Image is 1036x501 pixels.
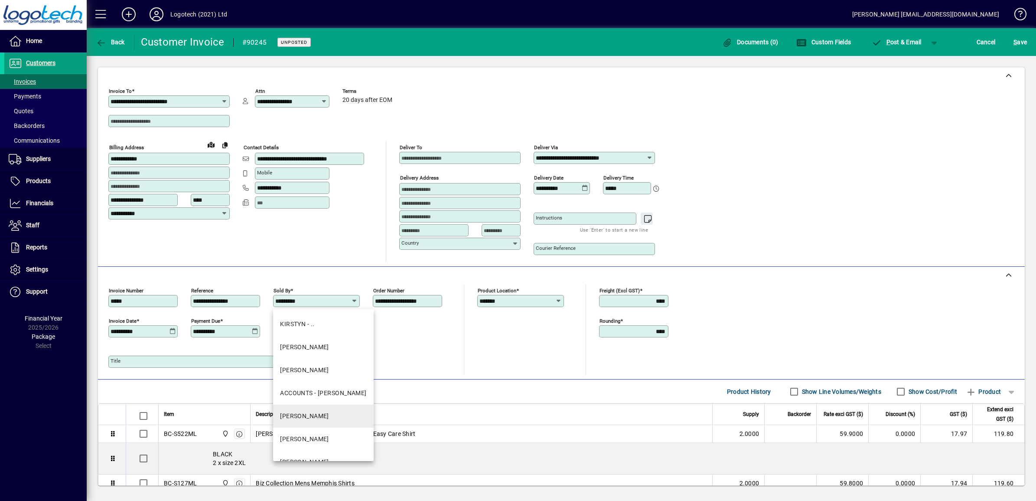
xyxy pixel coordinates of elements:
span: Central [220,478,230,488]
td: 119.80 [972,425,1024,443]
button: Save [1011,34,1029,50]
span: Biz Collection Mens Memphis Shirts [256,479,355,488]
button: Profile [143,7,170,22]
mat-label: Reference [191,288,213,294]
a: Suppliers [4,148,87,170]
mat-option: ACCOUNTS - Julia [273,382,374,405]
mat-label: Invoice number [109,288,143,294]
span: Description [256,409,282,419]
div: Customer Invoice [141,35,225,49]
a: View on map [204,138,218,151]
mat-option: ELIZABETH - Elizabeth [273,359,374,382]
span: Product [966,385,1001,399]
button: Custom Fields [794,34,853,50]
button: Back [94,34,127,50]
mat-label: Order number [373,288,404,294]
td: 17.97 [920,425,972,443]
span: Financials [26,200,53,206]
a: Invoices [4,74,87,89]
td: 119.60 [972,475,1024,492]
div: BC-S127ML [164,479,197,488]
div: [PERSON_NAME] [280,366,329,375]
a: Knowledge Base [1008,2,1025,30]
span: Settings [26,266,48,273]
button: Copy to Delivery address [218,138,232,152]
span: Products [26,177,51,184]
span: Item [164,409,174,419]
span: Rate excl GST ($) [824,409,863,419]
span: Invoices [9,78,36,85]
span: Payments [9,93,41,100]
a: Home [4,30,87,52]
div: BLACK 2 x size 2XL [159,443,1024,474]
span: Support [26,288,48,295]
span: Suppliers [26,155,51,162]
mat-label: Instructions [536,215,562,221]
span: Unposted [281,39,307,45]
label: Show Cost/Profit [907,387,957,396]
div: [PERSON_NAME] [280,435,329,444]
mat-label: Product location [478,288,516,294]
span: [PERSON_NAME] Mens L/S Teflon Coated Easy Care Shirt [256,429,415,438]
span: 2.0000 [740,429,759,438]
div: KIRSTYN - .. [280,320,314,329]
span: ave [1013,35,1027,49]
a: Communications [4,133,87,148]
mat-label: Title [111,358,121,364]
span: GST ($) [950,409,967,419]
a: Backorders [4,118,87,133]
mat-label: Country [401,240,419,246]
mat-label: Invoice To [109,88,132,94]
td: 0.0000 [868,425,920,443]
div: [PERSON_NAME] [280,343,329,352]
span: 2.0000 [740,479,759,488]
span: Central [220,429,230,439]
span: Package [32,333,55,340]
div: Logotech (2021) Ltd [170,7,227,21]
span: P [886,39,890,46]
mat-label: Delivery time [603,175,634,181]
a: Products [4,170,87,192]
div: ACCOUNTS - [PERSON_NAME] [280,389,367,398]
mat-label: Payment due [191,318,220,324]
span: S [1013,39,1017,46]
span: Backorders [9,122,45,129]
div: #90245 [242,36,267,49]
span: Terms [342,88,394,94]
div: [PERSON_NAME] [280,412,329,421]
mat-label: Deliver To [400,144,422,151]
a: Settings [4,259,87,281]
button: Product [961,384,1005,399]
mat-option: KIRSTYN - .. [273,313,374,336]
span: Supply [743,409,759,419]
span: Quotes [9,108,33,115]
mat-label: Attn [255,88,265,94]
a: Reports [4,237,87,259]
span: Financial Year [25,315,62,322]
mat-label: Deliver via [534,144,558,151]
button: Cancel [974,34,998,50]
mat-label: Sold by [274,288,290,294]
span: Customers [26,59,55,66]
mat-label: Delivery date [534,175,564,181]
a: Payments [4,89,87,104]
button: Documents (0) [720,34,781,50]
mat-option: ANGELIQUE - Angelique [273,336,374,359]
mat-label: Invoice date [109,318,137,324]
mat-label: Courier Reference [536,245,576,251]
mat-label: Mobile [257,170,272,176]
span: Discount (%) [886,409,915,419]
mat-option: STEWART - Stewart [273,451,374,474]
span: 20 days after EOM [342,97,392,104]
mat-hint: Use 'Enter' to start a new line [580,225,648,235]
span: Home [26,37,42,44]
a: Quotes [4,104,87,118]
mat-label: Freight (excl GST) [599,288,640,294]
td: 17.94 [920,475,972,492]
button: Post & Email [867,34,926,50]
span: Documents (0) [722,39,779,46]
span: Communications [9,137,60,144]
label: Show Line Volumes/Weights [800,387,881,396]
mat-option: SHERRYL - Sherryl [273,428,374,451]
span: Product History [727,385,771,399]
